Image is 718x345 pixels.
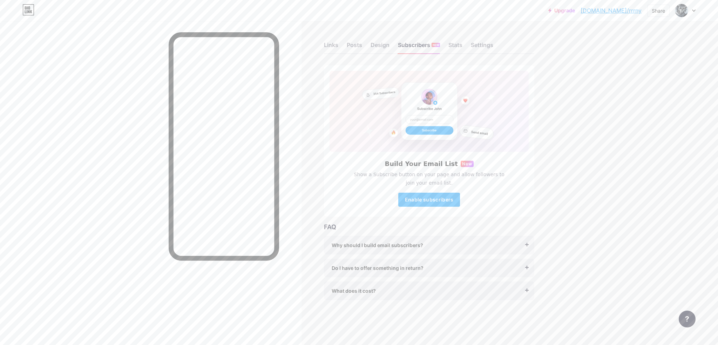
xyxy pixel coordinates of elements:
div: Design [371,41,390,53]
div: Posts [347,41,362,53]
span: What does it cost? [332,287,376,294]
div: Subscribers [398,41,440,53]
img: rrrny [675,4,688,17]
span: Do I have to offer something in return? [332,264,424,272]
a: Upgrade [548,8,575,13]
a: [DOMAIN_NAME]/rrrny [581,6,642,15]
div: Share [652,7,665,14]
div: Stats [448,41,462,53]
div: Links [324,41,338,53]
span: NEW [433,43,439,47]
span: Show a Subscribe button on your page and allow followers to join your email list. [350,170,509,187]
h6: Build Your Email List [385,160,458,167]
span: Enable subscribers [405,197,454,203]
button: Enable subscribers [398,193,460,207]
span: Why should I build email subscribers? [332,241,423,249]
span: New [462,161,472,167]
div: FAQ [324,222,534,232]
div: Settings [471,41,493,53]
